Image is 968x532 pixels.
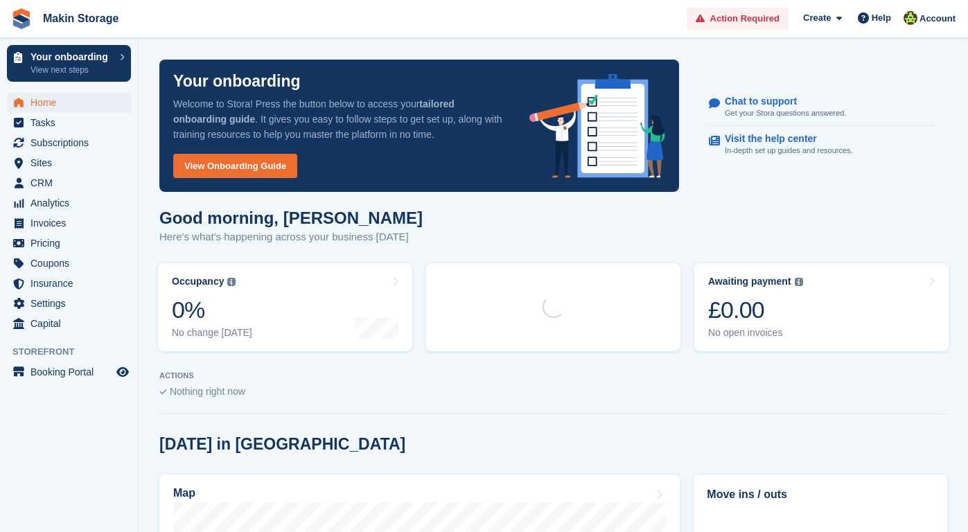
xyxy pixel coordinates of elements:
span: Tasks [30,113,114,132]
img: icon-info-grey-7440780725fd019a000dd9b08b2336e03edf1995a4989e88bcd33f0948082b44.svg [227,278,236,286]
div: Awaiting payment [708,276,791,287]
div: Occupancy [172,276,224,287]
p: View next steps [30,64,113,76]
span: Home [30,93,114,112]
a: menu [7,193,131,213]
a: menu [7,173,131,193]
span: Subscriptions [30,133,114,152]
div: 0% [172,296,252,324]
a: menu [7,254,131,273]
span: Pricing [30,233,114,253]
img: icon-info-grey-7440780725fd019a000dd9b08b2336e03edf1995a4989e88bcd33f0948082b44.svg [795,278,803,286]
span: Account [919,12,956,26]
a: menu [7,294,131,313]
a: menu [7,274,131,293]
a: Chat to support Get your Stora questions answered. [709,89,934,127]
span: Settings [30,294,114,313]
p: In-depth set up guides and resources. [725,145,853,157]
p: Welcome to Stora! Press the button below to access your . It gives you easy to follow steps to ge... [173,96,507,142]
span: Invoices [30,213,114,233]
a: menu [7,213,131,233]
p: Here's what's happening across your business [DATE] [159,229,423,245]
a: Makin Storage [37,7,124,30]
h2: Move ins / outs [707,486,934,503]
p: Your onboarding [173,73,301,89]
a: menu [7,233,131,253]
a: Your onboarding View next steps [7,45,131,82]
p: ACTIONS [159,371,947,380]
h2: [DATE] in [GEOGRAPHIC_DATA] [159,435,405,454]
img: Makin Storage Team [904,11,917,25]
a: menu [7,362,131,382]
a: menu [7,93,131,112]
a: menu [7,314,131,333]
p: Your onboarding [30,52,113,62]
p: Chat to support [725,96,835,107]
img: blank_slate_check_icon-ba018cac091ee9be17c0a81a6c232d5eb81de652e7a59be601be346b1b6ddf79.svg [159,389,167,395]
a: Action Required [687,8,789,30]
img: onboarding-info-6c161a55d2c0e0a8cae90662b2fe09162a5109e8cc188191df67fb4f79e88e88.svg [529,74,665,178]
a: Visit the help center In-depth set up guides and resources. [709,126,934,163]
p: Get your Stora questions answered. [725,107,846,119]
span: Action Required [710,12,780,26]
h1: Good morning, [PERSON_NAME] [159,209,423,227]
a: menu [7,113,131,132]
span: Booking Portal [30,362,114,382]
div: No change [DATE] [172,327,252,339]
span: Insurance [30,274,114,293]
span: CRM [30,173,114,193]
span: Coupons [30,254,114,273]
span: Sites [30,153,114,172]
span: Analytics [30,193,114,213]
a: menu [7,153,131,172]
a: Preview store [114,364,131,380]
div: £0.00 [708,296,803,324]
img: stora-icon-8386f47178a22dfd0bd8f6a31ec36ba5ce8667c1dd55bd0f319d3a0aa187defe.svg [11,8,32,29]
span: Help [872,11,891,25]
span: Capital [30,314,114,333]
span: Create [803,11,831,25]
h2: Map [173,487,195,499]
div: No open invoices [708,327,803,339]
a: menu [7,133,131,152]
span: Nothing right now [170,386,245,397]
a: View Onboarding Guide [173,154,297,178]
span: Storefront [12,345,138,359]
a: Awaiting payment £0.00 No open invoices [694,263,949,351]
p: Visit the help center [725,133,842,145]
a: Occupancy 0% No change [DATE] [158,263,412,351]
